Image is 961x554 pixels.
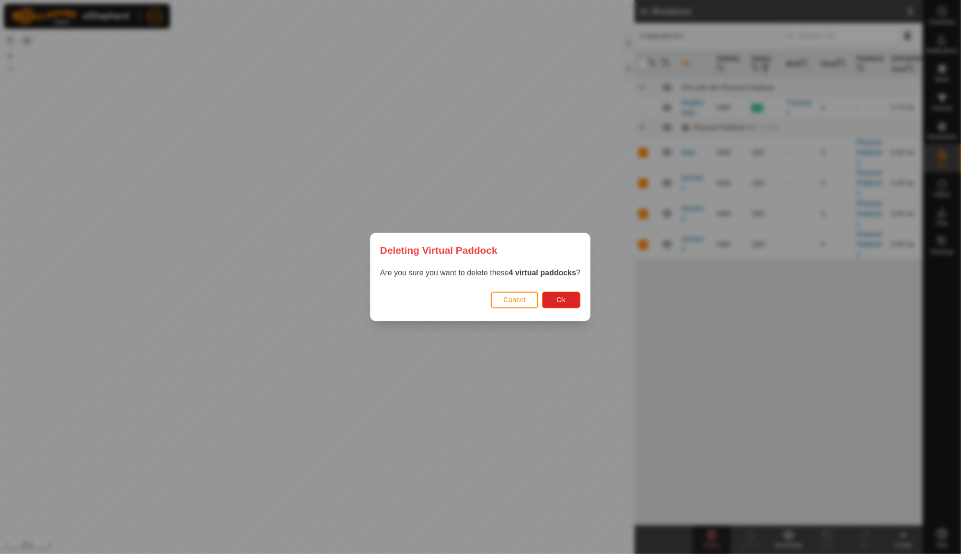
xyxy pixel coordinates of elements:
button: Ok [543,292,581,308]
strong: 4 virtual paddocks [509,269,577,277]
button: Cancel [491,292,539,308]
span: Ok [557,296,566,304]
span: Deleting Virtual Paddock [380,243,498,258]
span: Are you sure you want to delete these ? [380,269,580,277]
span: Cancel [504,296,526,304]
